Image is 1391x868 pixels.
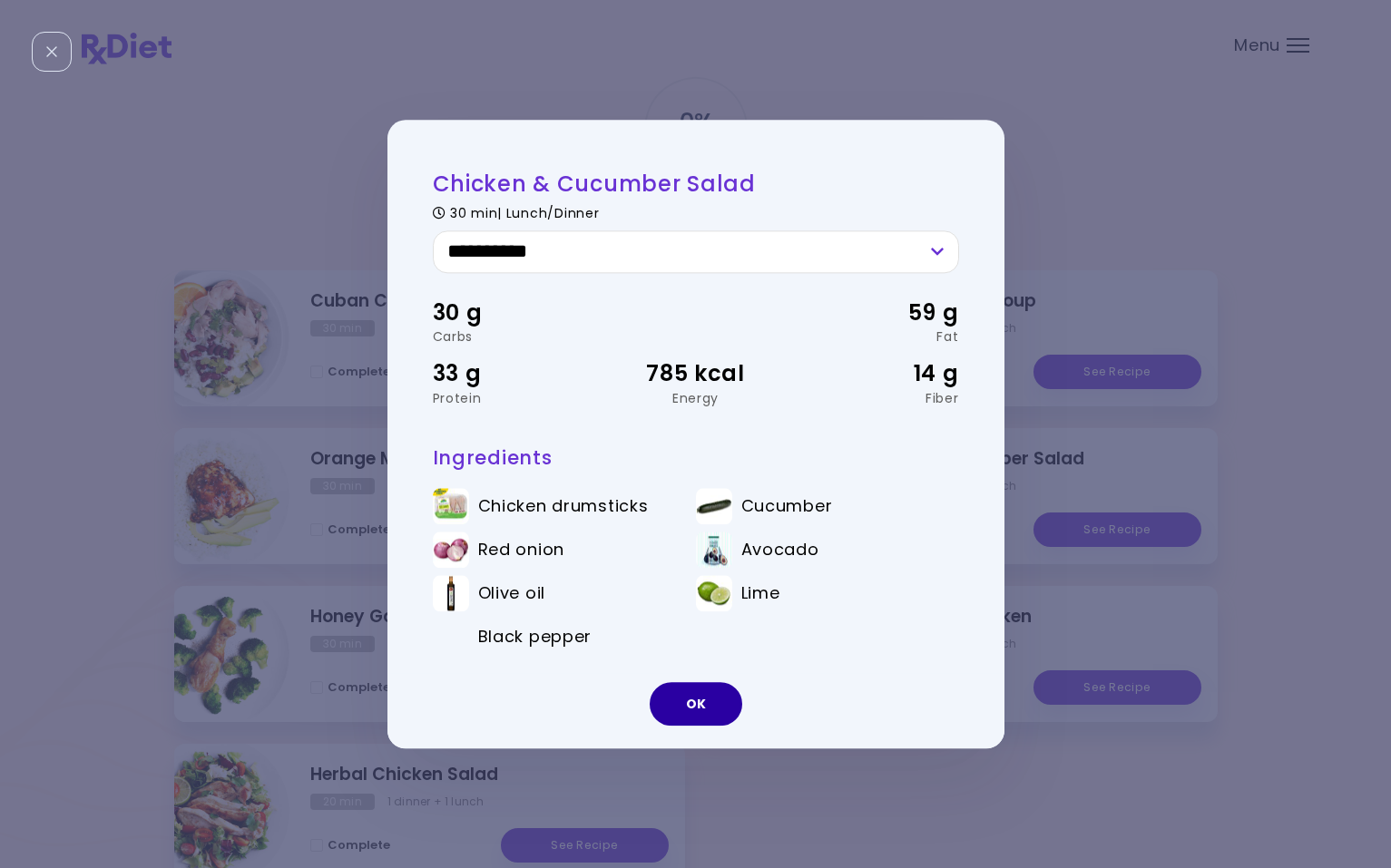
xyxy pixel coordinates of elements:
[783,330,958,343] div: Fat
[478,583,545,603] span: Olive oil
[783,296,958,330] div: 59 g
[783,392,958,405] div: Fiber
[433,445,959,470] h3: Ingredients
[478,496,649,516] span: Chicken drumsticks
[32,32,72,72] div: Close
[433,356,608,391] div: 33 g
[650,682,742,726] button: OK
[478,540,564,560] span: Red onion
[433,392,608,405] div: Protein
[741,583,780,603] span: Lime
[608,392,783,405] div: Energy
[741,496,833,516] span: Cucumber
[433,202,959,219] div: 30 min | Lunch/Dinner
[783,356,958,391] div: 14 g
[478,627,593,647] span: Black pepper
[741,540,819,560] span: Avocado
[433,330,608,343] div: Carbs
[433,296,608,330] div: 30 g
[608,356,783,391] div: 785 kcal
[433,170,959,198] h2: Chicken & Cucumber Salad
